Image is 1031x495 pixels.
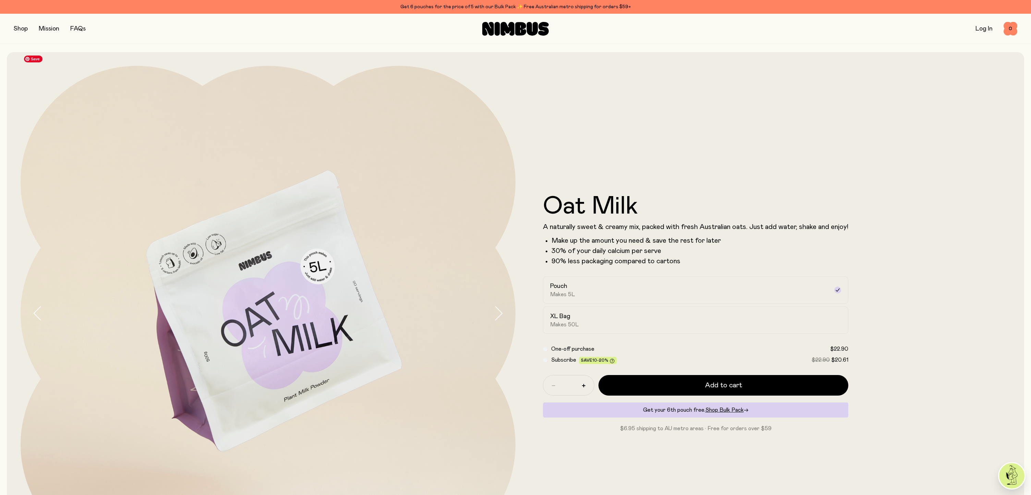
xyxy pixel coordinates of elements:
[543,223,848,231] p: A naturally sweet & creamy mix, packed with fresh Australian oats. Just add water, shake and enjoy!
[39,26,59,32] a: Mission
[24,56,43,62] span: Save
[543,424,848,433] p: $6.95 shipping to AU metro areas · Free for orders over $59
[830,346,848,352] span: $22.90
[705,407,744,413] span: Shop Bulk Pack
[551,257,848,265] li: 90% less packaging compared to cartons
[592,358,608,362] span: 10-20%
[70,26,86,32] a: FAQs
[550,291,575,298] span: Makes 5L
[551,237,848,245] li: Make up the amount you need & save the rest for later
[543,402,848,418] div: Get your 6th pouch free.
[999,463,1024,488] img: agent
[543,194,848,219] h1: Oat Milk
[14,3,1017,11] div: Get 6 pouches for the price of 5 with our Bulk Pack ✨ Free Australian metro shipping for orders $59+
[1004,22,1017,36] button: 0
[550,282,567,290] h2: Pouch
[551,247,848,255] li: 30% of your daily calcium per serve
[551,346,594,352] span: One-off purchase
[581,358,615,363] span: Save
[550,321,579,328] span: Makes 50L
[831,357,848,363] span: $20.61
[705,407,749,413] a: Shop Bulk Pack→
[975,26,993,32] a: Log In
[812,357,830,363] span: $22.90
[550,312,570,321] h2: XL Bag
[705,381,742,390] span: Add to cart
[598,375,848,396] button: Add to cart
[551,357,576,363] span: Subscribe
